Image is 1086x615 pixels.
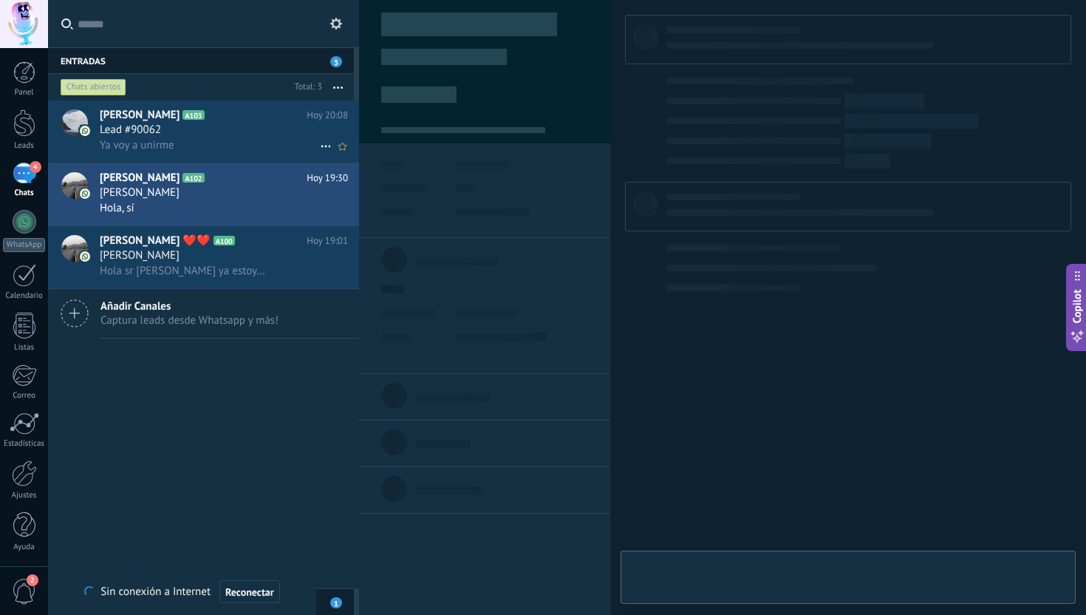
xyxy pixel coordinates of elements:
[3,88,46,98] div: Panel
[1070,290,1085,324] span: Copilot
[80,126,90,136] img: icon
[100,108,180,123] span: [PERSON_NAME]
[225,587,274,597] span: Reconectar
[84,580,279,604] div: Sin conexión a Internet
[100,234,211,248] span: [PERSON_NAME] ❤️❤️
[80,188,90,199] img: icon
[3,141,46,151] div: Leads
[100,201,134,215] span: Hola, sí
[322,74,354,101] button: Más
[80,251,90,262] img: icon
[61,78,126,96] div: Chats abiertos
[307,234,348,248] span: Hoy 19:01
[289,80,322,95] div: Total: 3
[100,123,161,137] span: Lead #90062
[27,574,38,586] span: 2
[100,299,279,313] span: Añadir Canales
[307,108,348,123] span: Hoy 20:08
[3,543,46,552] div: Ayuda
[3,188,46,198] div: Chats
[330,56,342,67] span: 3
[214,236,235,245] span: A100
[330,597,342,608] span: 1
[48,101,359,163] a: avataricon[PERSON_NAME]A103Hoy 20:08Lead #90062Ya voy a unirme
[100,138,174,152] span: Ya voy a unirme
[100,171,180,186] span: [PERSON_NAME]
[48,163,359,225] a: avataricon[PERSON_NAME]A102Hoy 19:30[PERSON_NAME]Hola, sí
[48,226,359,288] a: avataricon[PERSON_NAME] ❤️❤️A100Hoy 19:01[PERSON_NAME]Hola sr [PERSON_NAME] ya estoy en la reunión
[48,47,354,74] div: Entradas
[100,186,180,200] span: [PERSON_NAME]
[182,173,204,183] span: A102
[3,391,46,401] div: Correo
[100,313,279,327] span: Captura leads desde Whatsapp y más!
[30,161,41,173] span: 4
[182,110,204,120] span: A103
[3,439,46,449] div: Estadísticas
[100,264,267,278] span: Hola sr [PERSON_NAME] ya estoy en la reunión
[307,171,348,186] span: Hoy 19:30
[3,238,45,252] div: WhatsApp
[219,580,280,604] button: Reconectar
[100,248,180,263] span: [PERSON_NAME]
[3,291,46,301] div: Calendario
[3,343,46,353] div: Listas
[3,491,46,500] div: Ajustes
